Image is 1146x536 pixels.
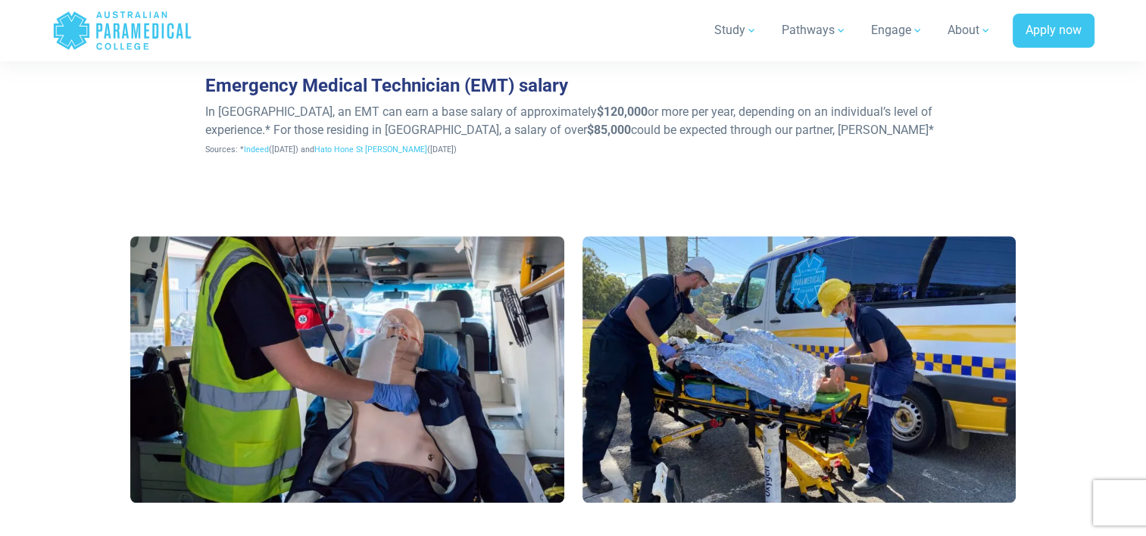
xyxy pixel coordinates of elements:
[773,9,856,51] a: Pathways
[52,6,192,55] a: Australian Paramedical College
[938,9,1001,51] a: About
[1013,14,1094,48] a: Apply now
[314,145,427,154] a: Hato Hone St [PERSON_NAME]
[205,75,941,97] h3: Emergency Medical Technician (EMT) salary
[705,9,767,51] a: Study
[205,103,941,157] p: In [GEOGRAPHIC_DATA], an EMT can earn a base salary of approximately or more per year, depending ...
[597,104,648,119] strong: $120,000
[862,9,932,51] a: Engage
[587,123,631,137] strong: $85,000
[244,145,269,154] a: Indeed
[205,145,457,154] span: Sources: * ([DATE]) and ([DATE])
